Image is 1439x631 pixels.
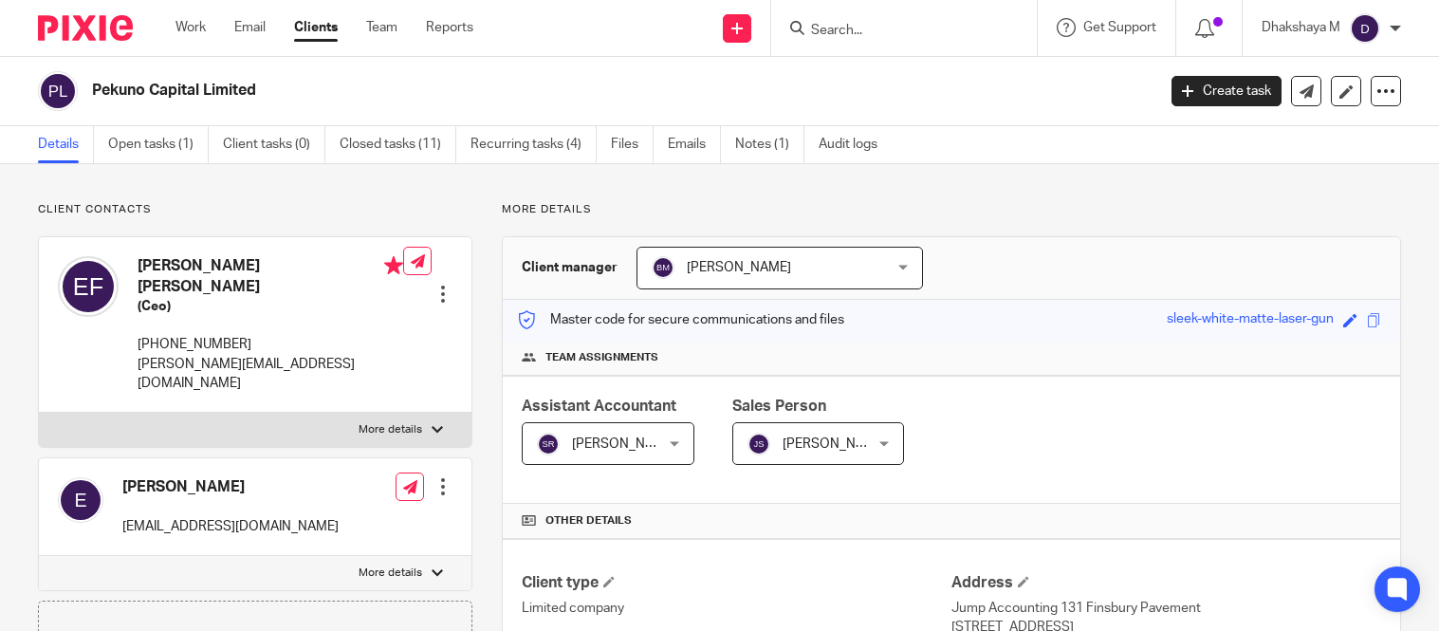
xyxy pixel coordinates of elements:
[138,335,403,354] p: [PHONE_NUMBER]
[783,437,887,451] span: [PERSON_NAME]
[537,433,560,455] img: svg%3E
[1262,18,1340,37] p: Dhakshaya M
[426,18,473,37] a: Reports
[366,18,397,37] a: Team
[1171,76,1282,106] a: Create task
[359,566,422,581] p: More details
[92,81,932,101] h2: Pekuno Capital Limited
[502,202,1401,217] p: More details
[572,437,676,451] span: [PERSON_NAME]
[522,399,676,414] span: Assistant Accountant
[294,18,338,37] a: Clients
[522,599,951,618] p: Limited company
[38,126,94,163] a: Details
[138,256,403,297] h4: [PERSON_NAME] [PERSON_NAME]
[951,599,1381,618] p: Jump Accounting 131 Finsbury Pavement
[58,477,103,523] img: svg%3E
[223,126,325,163] a: Client tasks (0)
[234,18,266,37] a: Email
[951,573,1381,593] h4: Address
[38,15,133,41] img: Pixie
[517,310,844,329] p: Master code for secure communications and files
[545,350,658,365] span: Team assignments
[384,256,403,275] i: Primary
[359,422,422,437] p: More details
[687,261,791,274] span: [PERSON_NAME]
[138,297,403,316] h5: (Ceo)
[809,23,980,40] input: Search
[545,513,632,529] span: Other details
[652,256,674,279] img: svg%3E
[1083,21,1156,34] span: Get Support
[1350,13,1380,44] img: svg%3E
[138,355,403,394] p: [PERSON_NAME][EMAIL_ADDRESS][DOMAIN_NAME]
[735,126,804,163] a: Notes (1)
[522,573,951,593] h4: Client type
[58,256,119,317] img: svg%3E
[732,399,826,414] span: Sales Person
[122,477,339,497] h4: [PERSON_NAME]
[38,202,472,217] p: Client contacts
[819,126,892,163] a: Audit logs
[470,126,597,163] a: Recurring tasks (4)
[340,126,456,163] a: Closed tasks (11)
[122,517,339,536] p: [EMAIL_ADDRESS][DOMAIN_NAME]
[38,71,78,111] img: svg%3E
[668,126,721,163] a: Emails
[108,126,209,163] a: Open tasks (1)
[175,18,206,37] a: Work
[747,433,770,455] img: svg%3E
[611,126,654,163] a: Files
[1167,309,1334,331] div: sleek-white-matte-laser-gun
[522,258,618,277] h3: Client manager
